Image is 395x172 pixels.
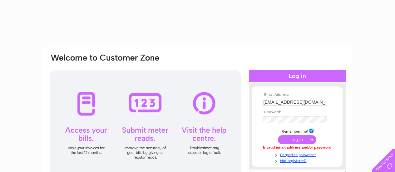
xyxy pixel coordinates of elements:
th: Email Address: [261,93,333,97]
a: Not registered? [263,157,333,163]
input: Submit [278,135,316,144]
td: Remember me? [261,128,333,134]
div: Invalid email address and/or password [263,145,332,150]
a: Forgotten password? [263,151,333,157]
th: Password: [261,110,333,115]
